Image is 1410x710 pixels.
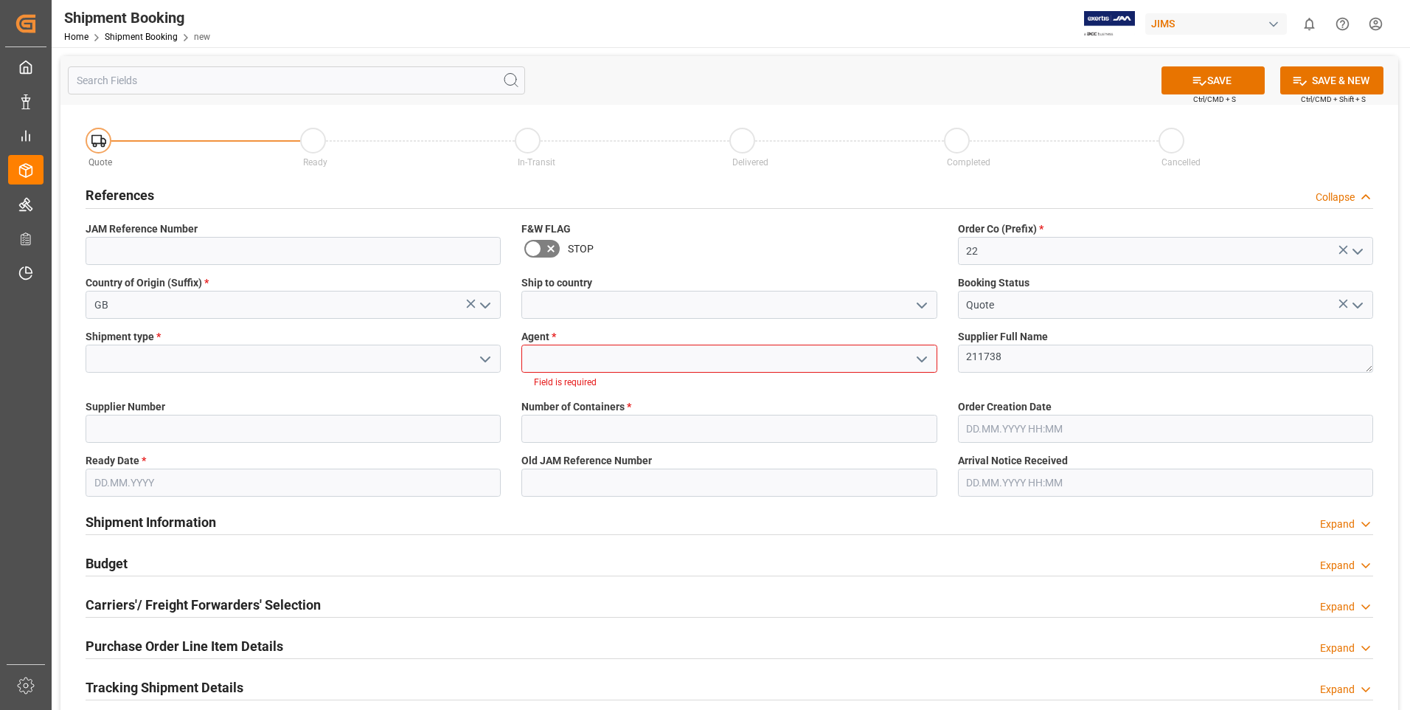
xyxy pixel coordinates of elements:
button: open menu [909,348,931,370]
input: DD.MM.YYYY [86,469,501,497]
h2: Shipment Information [86,512,216,532]
img: Exertis%20JAM%20-%20Email%20Logo.jpg_1722504956.jpg [1084,11,1135,37]
button: open menu [473,294,496,317]
div: Shipment Booking [64,7,210,29]
span: Delivered [732,157,768,168]
span: Order Co (Prefix) [958,221,1043,237]
span: Supplier Full Name [958,329,1048,345]
span: Agent [521,329,556,345]
div: Collapse [1316,190,1355,205]
button: Help Center [1326,7,1359,41]
span: Arrival Notice Received [958,453,1068,469]
li: Field is required [534,376,924,389]
input: DD.MM.YYYY HH:MM [958,469,1373,497]
span: Completed [947,157,990,168]
span: STOP [568,241,594,257]
button: SAVE [1161,66,1265,94]
a: Home [64,32,88,42]
h2: References [86,185,154,205]
h2: Carriers'/ Freight Forwarders' Selection [86,595,321,615]
span: Ctrl/CMD + Shift + S [1301,94,1366,105]
span: Supplier Number [86,399,165,415]
span: Cancelled [1161,157,1201,168]
textarea: 211738 [958,345,1373,373]
span: Old JAM Reference Number [521,453,652,469]
span: JAM Reference Number [86,221,198,237]
div: JIMS [1145,13,1287,35]
h2: Purchase Order Line Item Details [86,636,283,656]
span: Country of Origin (Suffix) [86,275,209,291]
h2: Budget [86,554,128,573]
button: open menu [1345,240,1367,263]
button: JIMS [1145,10,1293,38]
input: Type to search/select [86,291,501,319]
span: Booking Status [958,275,1029,291]
button: show 0 new notifications [1293,7,1326,41]
div: Expand [1320,641,1355,656]
span: Ready [303,157,327,168]
span: Shipment type [86,329,161,345]
span: In-Transit [518,157,555,168]
input: DD.MM.YYYY HH:MM [958,415,1373,443]
div: Expand [1320,517,1355,532]
h2: Tracking Shipment Details [86,678,243,697]
div: Expand [1320,682,1355,697]
span: Number of Containers [521,399,631,415]
button: open menu [909,294,931,317]
span: Ready Date [86,453,146,469]
div: Expand [1320,599,1355,615]
button: open menu [473,348,496,370]
a: Shipment Booking [105,32,178,42]
span: Quote [88,157,112,168]
input: Search Fields [68,66,525,94]
div: Expand [1320,558,1355,573]
span: Order Creation Date [958,399,1052,415]
span: Ship to country [521,275,592,291]
span: F&W FLAG [521,221,571,237]
span: Ctrl/CMD + S [1193,94,1236,105]
button: SAVE & NEW [1280,66,1383,94]
button: open menu [1345,294,1367,317]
